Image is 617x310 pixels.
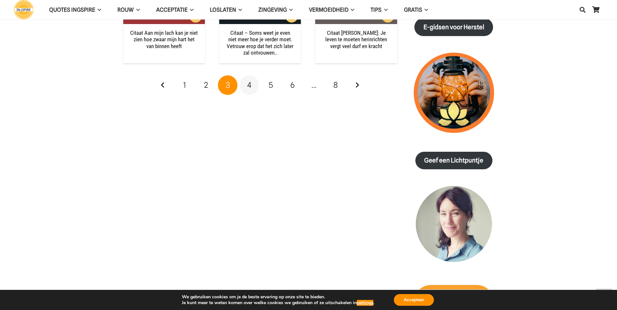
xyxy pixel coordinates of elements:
a: QUOTES INGSPIREQUOTES INGSPIRE Menu [41,2,109,18]
strong: Geef een Lichtpuntje [424,157,483,164]
button: settings [357,300,373,306]
span: Acceptatie [156,6,188,13]
span: 4 [247,80,251,90]
span: Pagina 3 [218,75,237,95]
a: Zoeken [576,2,589,18]
a: Pagina 4 [240,75,259,95]
a: LoslatenLoslaten Menu [202,2,250,18]
span: GRATIS [404,6,422,13]
span: 3 [226,80,230,90]
span: ROUW [117,6,134,13]
span: GRATIS Menu [422,2,428,18]
span: Zingeving Menu [287,2,293,18]
span: 6 [290,80,295,90]
button: Accepteer [394,294,434,306]
span: QUOTES INGSPIRE [49,6,95,13]
a: ZingevingZingeving Menu [250,2,301,18]
a: Citaat [PERSON_NAME]: Je leven te moeten herinrichten vergt veel durf en kracht [325,30,387,49]
span: Loslaten [210,6,236,13]
span: TIPS [370,6,382,13]
p: We gebruiken cookies om je de beste ervaring op onze site te bieden. [182,294,374,300]
span: TIPS Menu [382,2,387,18]
span: VERMOEIDHEID [309,6,348,13]
span: 1 [183,80,186,90]
a: Pagina 2 [196,75,216,95]
a: Terug naar top [596,289,612,305]
img: lichtpuntjes voor in donkere tijden [414,53,494,133]
strong: E-gidsen voor Herstel [423,23,484,31]
span: VERMOEIDHEID Menu [348,2,354,18]
span: QUOTES INGSPIRE Menu [95,2,101,18]
a: Citaat – Soms weet je even niet meer hoe je verder moet. Vetrouw erop dat het zich later zal ontv... [227,30,293,56]
span: ROUW Menu [134,2,140,18]
a: TIPSTIPS Menu [362,2,396,18]
a: Pagina 5 [261,75,281,95]
a: Pagina 6 [283,75,302,95]
a: Citaat Aan mijn lach kan je niet zien hoe zwaar mijn hart het van binnen heeft [130,30,198,49]
a: Pagina 1 [175,75,194,95]
span: 2 [204,80,208,90]
span: … [304,75,324,95]
a: GRATISGRATIS Menu [396,2,436,18]
span: Acceptatie Menu [188,2,194,18]
span: Zingeving [258,6,287,13]
a: ROUWROUW Menu [109,2,148,18]
a: VERMOEIDHEIDVERMOEIDHEID Menu [301,2,362,18]
img: Inge Geertzen - schrijfster Ingspire.nl, markteer en handmassage therapeut [414,186,494,266]
span: 5 [269,80,273,90]
span: Loslaten Menu [236,2,242,18]
a: AcceptatieAcceptatie Menu [148,2,202,18]
a: Geef een Lichtpuntje [415,152,492,170]
a: Pagina 8 [326,75,345,95]
a: E-gidsen voor Herstel [414,18,493,36]
p: Je kunt meer te weten komen over welke cookies we gebruiken of ze uitschakelen in . [182,300,374,306]
span: 8 [333,80,338,90]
